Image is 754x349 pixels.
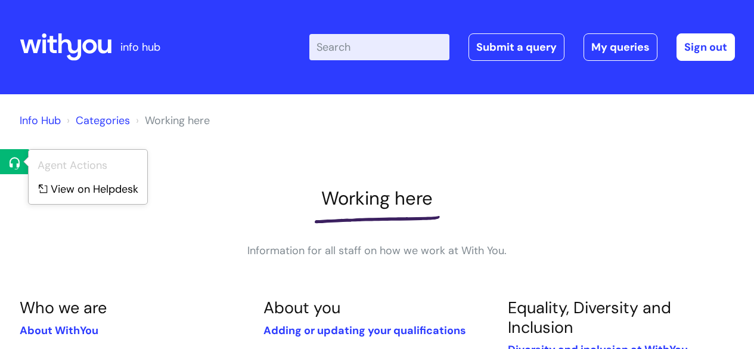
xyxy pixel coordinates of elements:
[64,111,130,130] li: Solution home
[20,113,61,128] a: Info Hub
[263,297,340,318] a: About you
[20,187,735,209] h1: Working here
[20,297,107,318] a: Who we are
[120,38,160,57] p: info hub
[677,33,735,61] a: Sign out
[133,111,210,130] li: Working here
[76,113,130,128] a: Categories
[309,33,735,61] div: | -
[309,34,449,60] input: Search
[38,156,138,175] div: Agent Actions
[20,323,98,338] a: About WithYou
[508,297,671,337] a: Equality, Diversity and Inclusion
[29,177,147,199] a: View on Helpdesk
[468,33,564,61] a: Submit a query
[584,33,657,61] a: My queries
[198,241,556,260] p: Information for all staff on how we work at With You.
[263,323,466,338] a: Adding or updating your qualifications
